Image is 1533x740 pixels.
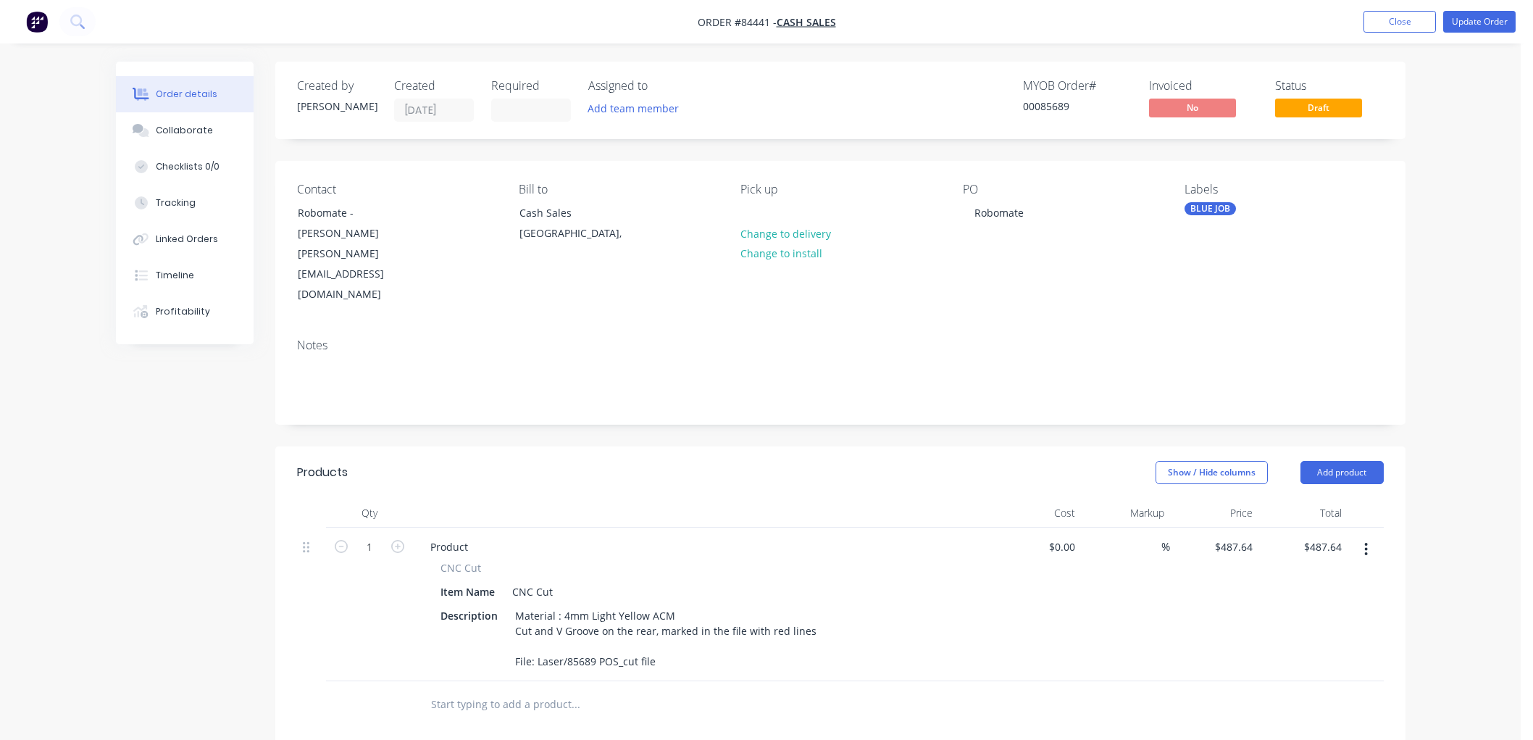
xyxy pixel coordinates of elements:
div: PO [963,183,1161,196]
div: Cash Sales [519,203,640,223]
div: Notes [297,338,1384,352]
button: Close [1363,11,1436,33]
div: Tracking [156,196,196,209]
button: Timeline [116,257,254,294]
div: Required [491,79,571,93]
span: Draft [1275,99,1362,117]
button: Checklists 0/0 [116,149,254,185]
div: Order details [156,88,217,101]
button: Add team member [588,99,687,118]
button: Change to delivery [732,223,838,243]
span: Order #84441 - [698,15,777,29]
div: Status [1275,79,1384,93]
button: Linked Orders [116,221,254,257]
div: Created by [297,79,377,93]
div: Product [419,536,480,557]
div: Checklists 0/0 [156,160,220,173]
div: Created [394,79,474,93]
div: Item Name [435,581,501,602]
div: Pick up [740,183,939,196]
div: Collaborate [156,124,213,137]
span: No [1149,99,1236,117]
div: Total [1258,499,1348,528]
button: Collaborate [116,112,254,149]
div: [PERSON_NAME][EMAIL_ADDRESS][DOMAIN_NAME] [298,244,418,304]
button: Profitability [116,294,254,330]
div: Linked Orders [156,233,218,246]
div: Assigned to [588,79,733,93]
div: Description [435,605,504,626]
button: Add product [1300,461,1384,484]
div: Markup [1081,499,1170,528]
div: Robomate - [PERSON_NAME][PERSON_NAME][EMAIL_ADDRESS][DOMAIN_NAME] [285,202,430,305]
button: Update Order [1443,11,1516,33]
div: Invoiced [1149,79,1258,93]
button: Show / Hide columns [1156,461,1268,484]
button: Tracking [116,185,254,221]
div: Bill to [519,183,717,196]
div: Material : 4mm Light Yellow ACM Cut and V Groove on the rear, marked in the file with red lines F... [509,605,822,672]
img: Factory [26,11,48,33]
div: Price [1170,499,1259,528]
span: % [1161,539,1170,555]
div: 00085689 [1023,99,1132,114]
div: Profitability [156,305,210,318]
div: Cash Sales[GEOGRAPHIC_DATA], [507,202,652,249]
div: BLUE JOB [1185,202,1236,215]
div: Timeline [156,269,194,282]
button: Order details [116,76,254,112]
div: Robomate - [PERSON_NAME] [298,203,418,244]
span: CNC Cut [440,560,481,575]
a: Cash Sales [777,15,836,29]
button: Add team member [580,99,686,118]
div: MYOB Order # [1023,79,1132,93]
div: Cost [993,499,1082,528]
div: Qty [326,499,413,528]
div: Robomate [963,202,1035,223]
div: CNC Cut [506,581,559,602]
div: Products [297,464,348,481]
div: [PERSON_NAME] [297,99,377,114]
div: Labels [1185,183,1383,196]
div: [GEOGRAPHIC_DATA], [519,223,640,244]
button: Change to install [732,244,830,263]
div: Contact [297,183,496,196]
input: Start typing to add a product... [430,690,720,719]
